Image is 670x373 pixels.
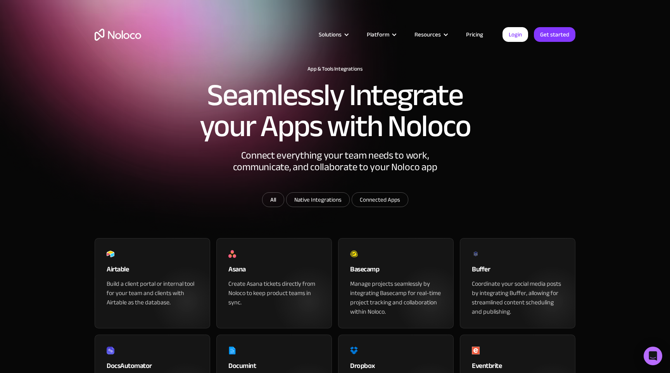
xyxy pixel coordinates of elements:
div: Solutions [309,29,357,40]
div: Asana [228,264,320,279]
a: home [95,29,141,41]
a: Pricing [456,29,493,40]
a: BasecampManage projects seamlessly by integrating Basecamp for real-time project tracking and col... [338,238,454,328]
div: Resources [405,29,456,40]
a: AsanaCreate Asana tickets directly from Noloco to keep product teams in sync. [216,238,332,328]
div: Open Intercom Messenger [644,347,662,365]
a: BufferCoordinate your social media posts by integrating Buffer, allowing for streamlined content ... [460,238,575,328]
div: Manage projects seamlessly by integrating Basecamp for real-time project tracking and collaborati... [350,279,442,316]
div: Basecamp [350,264,442,279]
div: Build a client portal or internal tool for your team and clients with Airtable as the database. [107,279,198,307]
a: All [262,192,284,207]
div: Coordinate your social media posts by integrating Buffer, allowing for streamlined content schedu... [472,279,563,316]
h2: Seamlessly Integrate your Apps with Noloco [199,80,471,142]
div: Connect everything your team needs to work, communicate, and collaborate to your Noloco app [219,150,451,192]
a: Get started [534,27,575,42]
form: Email Form [180,192,490,209]
div: Create Asana tickets directly from Noloco to keep product teams in sync. [228,279,320,307]
div: Platform [357,29,405,40]
a: Login [502,27,528,42]
div: Platform [367,29,389,40]
div: Buffer [472,264,563,279]
div: Airtable [107,264,198,279]
a: AirtableBuild a client portal or internal tool for your team and clients with Airtable as the dat... [95,238,210,328]
div: Resources [414,29,441,40]
div: Solutions [319,29,342,40]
